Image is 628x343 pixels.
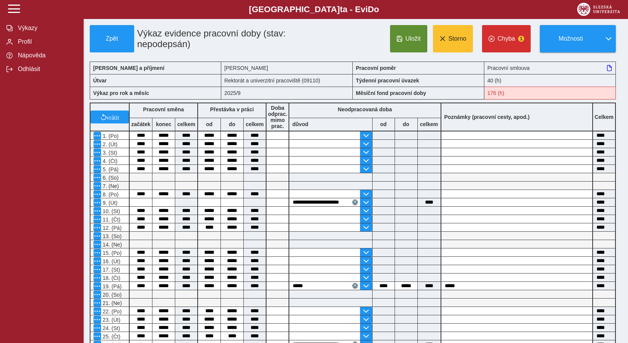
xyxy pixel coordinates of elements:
button: Menu [94,316,101,323]
button: Menu [94,182,101,190]
button: Menu [94,215,101,223]
span: Výkazy [16,25,77,32]
button: vrátit [90,111,129,123]
span: 19. (Pá) [101,283,122,289]
b: [PERSON_NAME] a příjmení [93,65,164,71]
button: Menu [94,149,101,156]
span: 8. (Po) [101,191,119,198]
button: Menu [94,174,101,181]
b: Neodpracovaná doba [338,106,392,112]
span: 20. (So) [101,292,122,298]
span: Uložit [406,35,421,42]
span: t [340,5,343,14]
span: 13. (So) [101,233,122,239]
b: začátek [130,121,152,127]
button: Menu [94,249,101,256]
span: vrátit [106,114,119,120]
button: Možnosti [540,25,601,52]
span: 2. (Út) [101,141,117,147]
button: Menu [94,207,101,215]
span: 11. (Čt) [101,217,121,223]
b: Pracovní poměr [356,65,396,71]
button: Menu [94,232,101,240]
h1: Výkaz evidence pracovní doby (stav: nepodepsán) [134,25,312,52]
span: 24. (St) [101,325,120,331]
button: Menu [94,240,101,248]
button: Menu [94,282,101,290]
span: 5. (Pá) [101,166,119,172]
button: Menu [94,224,101,231]
button: Uložit [390,25,427,52]
button: Storno [433,25,473,52]
span: 12. (Pá) [101,225,122,231]
b: celkem [175,121,197,127]
span: Zpět [93,35,131,42]
span: 14. (Ne) [101,242,122,248]
span: o [374,5,379,14]
b: od [373,121,395,127]
div: [PERSON_NAME] [221,62,353,74]
div: 40 (h) [484,74,616,87]
button: Menu [94,291,101,298]
button: Menu [94,132,101,139]
span: 1. (Po) [101,133,119,139]
span: D [368,5,374,14]
span: 1 [518,36,524,42]
button: Menu [94,324,101,332]
button: Menu [94,199,101,206]
span: Odhlásit [16,66,77,73]
b: do [395,121,417,127]
button: Menu [94,307,101,315]
b: Pracovní směna [143,106,184,112]
div: Pracovní smlouva [484,62,616,74]
span: Profil [16,38,77,45]
span: 25. (Čt) [101,334,121,340]
span: 9. (Út) [101,200,117,206]
span: 10. (St) [101,208,120,214]
b: Přestávka v práci [210,106,254,112]
b: Výkaz pro rok a měsíc [93,90,149,96]
b: Měsíční fond pracovní doby [356,90,426,96]
b: [GEOGRAPHIC_DATA] a - Evi [23,5,605,14]
button: Menu [94,332,101,340]
b: Doba odprac. mimo prac. [268,105,287,129]
b: Celkem [595,114,614,120]
button: Menu [94,266,101,273]
b: celkem [418,121,441,127]
button: Menu [94,190,101,198]
img: logo_web_su.png [577,3,620,16]
button: Menu [94,257,101,265]
span: 23. (Út) [101,317,121,323]
span: 21. (Ne) [101,300,122,306]
span: 3. (St) [101,150,117,156]
b: celkem [244,121,266,127]
span: 4. (Čt) [101,158,117,164]
div: Rektorát a univerzitní pracoviště (09110) [221,74,353,87]
span: 7. (Ne) [101,183,119,189]
b: od [198,121,220,127]
button: Menu [94,299,101,307]
span: 22. (Po) [101,308,122,315]
button: Zpět [90,25,134,52]
span: 15. (Po) [101,250,122,256]
b: Poznámky (pracovní cesty, apod.) [441,114,533,120]
b: konec [152,121,175,127]
span: Možnosti [546,35,595,42]
span: 18. (Čt) [101,275,121,281]
button: Chyba1 [482,25,531,52]
span: Nápověda [16,52,77,59]
div: Fond pracovní doby (176 h) a součet hodin (176:24 h) se neshodují! [484,87,616,100]
button: Menu [94,165,101,173]
span: 6. (So) [101,175,119,181]
span: Chyba [498,35,515,42]
b: důvod [292,121,308,127]
button: Menu [94,274,101,281]
b: do [221,121,243,127]
b: Útvar [93,77,107,84]
span: 17. (St) [101,267,120,273]
div: 2025/9 [221,87,353,100]
span: 16. (Út) [101,258,121,264]
button: Menu [94,140,101,148]
b: Týdenní pracovní úvazek [356,77,419,84]
button: Menu [94,157,101,164]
